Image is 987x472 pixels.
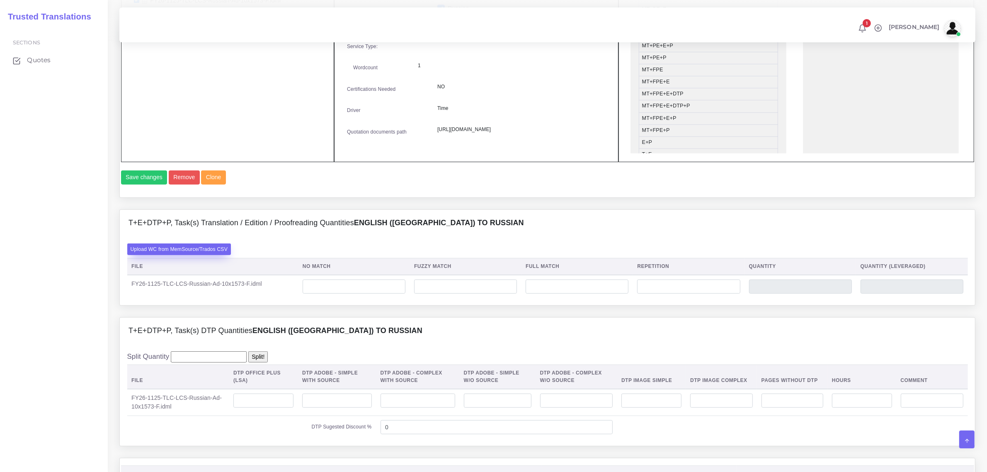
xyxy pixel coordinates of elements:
[354,219,524,227] b: English ([GEOGRAPHIC_DATA]) TO Russian
[855,24,870,33] a: 1
[744,258,856,275] th: Quantity
[639,88,778,100] li: MT+FPE+E+DTP
[120,318,975,344] div: T+E+DTP+P, Task(s) DTP QuantitiesEnglish ([GEOGRAPHIC_DATA]) TO Russian
[127,258,298,275] th: File
[536,365,617,389] th: DTP Adobe - Complex W/O Source
[459,365,536,389] th: DTP Adobe - Simple W/O Source
[347,128,407,136] label: Quotation documents path
[639,64,778,76] li: MT+FPE
[757,365,827,389] th: Pages Without DTP
[639,124,778,137] li: MT+FPE+P
[418,61,599,70] p: 1
[437,104,606,113] p: Time
[129,326,422,336] h4: T+E+DTP+P, Task(s) DTP Quantities
[201,170,227,185] a: Clone
[298,365,376,389] th: DTP Adobe - Simple With Source
[521,258,633,275] th: Full Match
[120,344,975,446] div: T+E+DTP+P, Task(s) DTP QuantitiesEnglish ([GEOGRAPHIC_DATA]) TO Russian
[127,275,298,298] td: FY26-1125-TLC-LCS-Russian-Ad-10x1573-F.idml
[169,170,200,185] button: Remove
[120,236,975,305] div: T+E+DTP+P, Task(s) Translation / Edition / Proofreading QuantitiesEnglish ([GEOGRAPHIC_DATA]) TO ...
[617,365,686,389] th: DTP Image Simple
[2,10,91,24] a: Trusted Translations
[127,389,229,416] td: FY26-1125-TLC-LCS-Russian-Ad-10x1573-F.idml
[889,24,940,30] span: [PERSON_NAME]
[2,12,91,22] h2: Trusted Translations
[129,219,524,228] h4: T+E+DTP+P, Task(s) Translation / Edition / Proofreading Quantities
[639,100,778,112] li: MT+FPE+E+DTP+P
[252,326,422,335] b: English ([GEOGRAPHIC_DATA]) TO Russian
[885,20,964,36] a: [PERSON_NAME]avatar
[347,107,361,114] label: Driver
[633,258,744,275] th: Repetition
[201,170,226,185] button: Clone
[944,20,961,36] img: avatar
[639,52,778,64] li: MT+PE+P
[639,136,778,149] li: E+P
[437,83,606,91] p: NO
[127,365,229,389] th: File
[27,56,51,65] span: Quotes
[127,243,231,255] label: Upload WC from MemSource/Trados CSV
[312,423,372,431] label: DTP Sugested Discount %
[639,76,778,88] li: MT+FPE+E
[376,365,459,389] th: DTP Adobe - Complex With Source
[686,365,757,389] th: DTP Image Complex
[248,351,268,363] input: Split!
[298,258,410,275] th: No Match
[120,210,975,236] div: T+E+DTP+P, Task(s) Translation / Edition / Proofreading QuantitiesEnglish ([GEOGRAPHIC_DATA]) TO ...
[169,170,201,185] a: Remove
[639,112,778,125] li: MT+FPE+E+P
[353,64,378,71] label: Wordcount
[437,125,606,134] p: [URL][DOMAIN_NAME]
[127,351,170,362] label: Split Quantity
[856,258,968,275] th: Quantity (Leveraged)
[13,39,40,46] span: Sections
[896,365,968,389] th: Comment
[410,258,521,275] th: Fuzzy Match
[347,43,378,50] label: Service Type:
[121,170,167,185] button: Save changes
[229,365,298,389] th: DTP Office Plus (LSA)
[863,19,871,27] span: 1
[639,40,778,52] li: MT+PE+E+P
[639,148,778,161] li: T+E
[828,365,897,389] th: Hours
[6,51,102,69] a: Quotes
[347,85,396,93] label: Certifications Needed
